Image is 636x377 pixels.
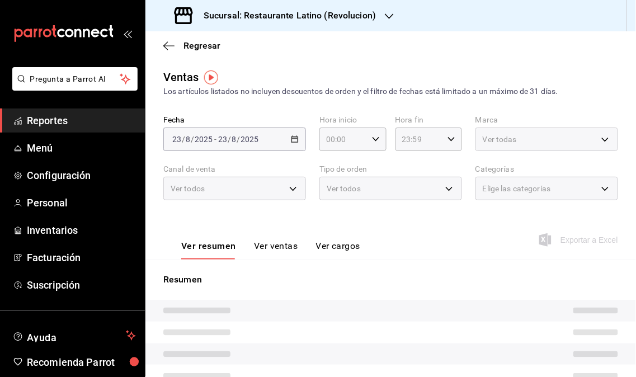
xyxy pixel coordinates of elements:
span: Reportes [27,113,136,128]
label: Fecha [163,116,306,124]
label: Categorías [475,166,618,173]
a: Pregunta a Parrot AI [8,81,138,93]
img: Tooltip marker [204,70,218,84]
label: Canal de venta [163,166,306,173]
input: -- [185,135,191,144]
span: Suscripción [27,277,136,293]
span: / [228,135,231,144]
span: Personal [27,195,136,210]
span: - [214,135,216,144]
label: Tipo de orden [319,166,462,173]
span: Ver todos [171,183,205,194]
p: Resumen [163,273,618,286]
input: ---- [194,135,213,144]
label: Hora inicio [319,116,387,124]
span: / [237,135,241,144]
button: Regresar [163,40,220,51]
input: ---- [241,135,260,144]
label: Hora fin [395,116,463,124]
span: Facturación [27,250,136,265]
span: Recomienda Parrot [27,355,136,370]
h3: Sucursal: Restaurante Latino (Revolucion) [195,9,376,22]
div: Los artículos listados no incluyen descuentos de orden y el filtro de fechas está limitado a un m... [163,86,618,97]
span: Ver todas [483,134,517,145]
input: -- [218,135,228,144]
span: Inventarios [27,223,136,238]
button: Pregunta a Parrot AI [12,67,138,91]
span: Configuración [27,168,136,183]
span: Ayuda [27,329,121,342]
span: Menú [27,140,136,155]
button: Ver resumen [181,241,236,260]
button: open_drawer_menu [123,29,132,38]
div: navigation tabs [181,241,360,260]
span: Pregunta a Parrot AI [30,73,120,85]
div: Ventas [163,69,199,86]
button: Ver cargos [316,241,361,260]
span: Regresar [183,40,220,51]
span: / [191,135,194,144]
label: Marca [475,116,618,124]
button: Ver ventas [254,241,298,260]
span: Elige las categorías [483,183,551,194]
input: -- [232,135,237,144]
input: -- [172,135,182,144]
span: Ver todos [327,183,361,194]
span: / [182,135,185,144]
